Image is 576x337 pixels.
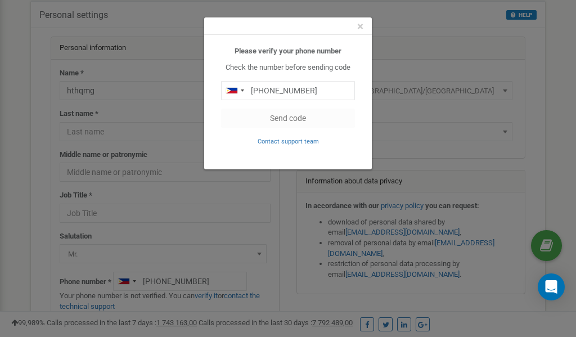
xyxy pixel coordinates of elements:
[235,47,341,55] b: Please verify your phone number
[221,62,355,73] p: Check the number before sending code
[222,82,247,100] div: Telephone country code
[357,21,363,33] button: Close
[221,109,355,128] button: Send code
[258,137,319,145] a: Contact support team
[357,20,363,33] span: ×
[538,273,565,300] div: Open Intercom Messenger
[221,81,355,100] input: 0905 123 4567
[258,138,319,145] small: Contact support team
